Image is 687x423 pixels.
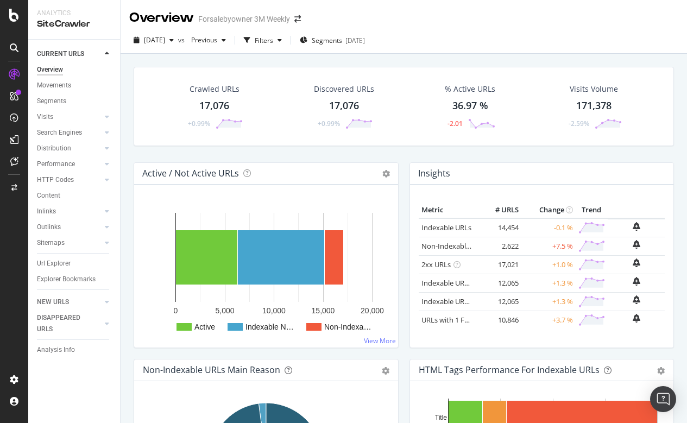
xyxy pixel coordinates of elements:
a: Non-Indexable URLs [421,241,488,251]
a: Indexable URLs [421,223,471,232]
td: 12,065 [478,274,521,292]
div: CURRENT URLS [37,48,84,60]
th: Metric [419,202,478,218]
div: 171,378 [576,99,612,113]
a: View More [364,336,396,345]
text: 5,000 [215,306,234,315]
div: Analysis Info [37,344,75,356]
text: Indexable N… [245,323,294,331]
button: Previous [187,31,230,49]
text: 20,000 [361,306,384,315]
div: +0.99% [188,119,210,128]
div: Overview [129,9,194,27]
th: # URLS [478,202,521,218]
td: 17,021 [478,255,521,274]
div: gear [382,367,389,375]
div: bell-plus [633,277,640,286]
td: 10,846 [478,311,521,329]
td: +1.3 % [521,292,576,311]
div: HTTP Codes [37,174,74,186]
a: Content [37,190,112,201]
td: -0.1 % [521,218,576,237]
a: Inlinks [37,206,102,217]
div: Discovered URLs [314,84,374,94]
div: bell-plus [633,295,640,304]
div: Search Engines [37,127,82,138]
a: Sitemaps [37,237,102,249]
a: URLs with 1 Follow Inlink [421,315,501,325]
div: Crawled URLs [190,84,239,94]
a: Indexable URLs with Bad Description [421,296,540,306]
div: bell-plus [633,222,640,231]
h4: Insights [418,166,450,181]
text: Title [434,414,447,421]
text: 15,000 [312,306,335,315]
div: Analytics [37,9,111,18]
a: DISAPPEARED URLS [37,312,102,335]
a: Url Explorer [37,258,112,269]
td: 12,065 [478,292,521,311]
span: Previous [187,35,217,45]
div: arrow-right-arrow-left [294,15,301,23]
div: DISAPPEARED URLS [37,312,92,335]
div: HTML Tags Performance for Indexable URLs [419,364,600,375]
span: 2025 Apr. 11th [144,35,165,45]
div: bell-plus [633,258,640,267]
a: NEW URLS [37,296,102,308]
div: Performance [37,159,75,170]
a: Outlinks [37,222,102,233]
div: SiteCrawler [37,18,111,30]
div: -2.01 [448,119,463,128]
a: Performance [37,159,102,170]
div: bell-plus [633,240,640,249]
div: Content [37,190,60,201]
div: Overview [37,64,63,75]
button: Segments[DATE] [295,31,369,49]
div: 36.97 % [452,99,488,113]
button: Filters [239,31,286,49]
div: NEW URLS [37,296,69,308]
a: Indexable URLs with Bad H1 [421,278,512,288]
div: -2.59% [569,119,589,128]
td: +7.5 % [521,237,576,255]
text: Non-Indexa… [324,323,371,331]
div: Url Explorer [37,258,71,269]
div: Movements [37,80,71,91]
div: 17,076 [329,99,359,113]
div: Forsalebyowner 3M Weekly [198,14,290,24]
div: Outlinks [37,222,61,233]
td: +1.3 % [521,274,576,292]
span: Segments [312,36,342,45]
div: +0.99% [318,119,340,128]
a: Distribution [37,143,102,154]
a: Explorer Bookmarks [37,274,112,285]
div: Filters [255,36,273,45]
a: 2xx URLs [421,260,451,269]
div: [DATE] [345,36,365,45]
a: CURRENT URLS [37,48,102,60]
a: HTTP Codes [37,174,102,186]
div: Segments [37,96,66,107]
div: Distribution [37,143,71,154]
div: gear [657,367,665,375]
svg: A chart. [143,202,389,339]
a: Movements [37,80,112,91]
text: 10,000 [262,306,286,315]
td: 14,454 [478,218,521,237]
text: Active [194,323,215,331]
div: Visits Volume [570,84,618,94]
th: Trend [576,202,608,218]
a: Overview [37,64,112,75]
div: Non-Indexable URLs Main Reason [143,364,280,375]
a: Search Engines [37,127,102,138]
a: Analysis Info [37,344,112,356]
div: Inlinks [37,206,56,217]
div: Sitemaps [37,237,65,249]
td: 2,622 [478,237,521,255]
div: Explorer Bookmarks [37,274,96,285]
th: Change [521,202,576,218]
div: % Active URLs [445,84,495,94]
i: Options [382,170,390,178]
text: 0 [174,306,178,315]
